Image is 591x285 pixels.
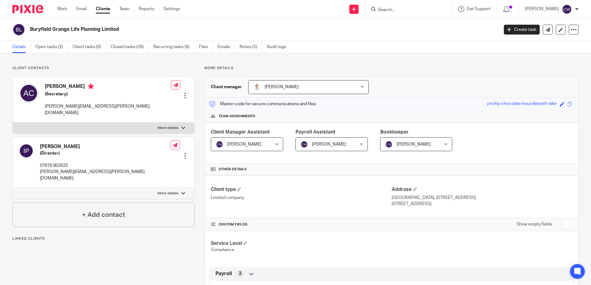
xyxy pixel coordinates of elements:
[253,83,261,91] img: accounting-firm-kent-will-wood-e1602855177279.jpg
[158,126,178,130] p: More details
[40,163,171,169] p: 07976 802625
[211,186,391,193] h4: Client type
[218,41,235,53] a: Emails
[240,41,262,53] a: Notes (5)
[517,221,552,227] label: Show empty fields
[562,4,572,14] img: svg%3E
[57,6,67,12] a: Work
[12,66,195,71] p: Client contacts
[219,114,255,119] span: Team assignments
[219,167,247,172] span: Other details
[487,101,557,108] div: prickly-chocolate-houndstooth-lake
[211,240,391,247] h4: Service Level
[211,195,391,201] p: Limited company
[40,143,171,150] h4: [PERSON_NAME]
[45,83,171,91] h4: [PERSON_NAME]
[76,6,87,12] a: Email
[525,6,559,12] p: [PERSON_NAME]
[239,271,241,277] span: 2
[267,41,291,53] a: Audit logs
[88,83,94,89] i: Primary
[300,141,308,148] img: svg%3E
[96,6,110,12] a: Clients
[265,85,299,89] span: [PERSON_NAME]
[467,7,491,11] span: Get Support
[209,101,316,107] p: Master code for secure communications and files
[392,201,572,207] p: [STREET_ADDRESS]
[12,23,25,36] img: svg%3E
[82,210,125,220] h4: + Add contact
[12,5,43,13] img: Pixie
[73,41,106,53] a: Client tasks (0)
[397,142,431,147] span: [PERSON_NAME]
[312,142,346,147] span: [PERSON_NAME]
[35,41,68,53] a: Open tasks (2)
[12,41,31,53] a: Details
[227,142,261,147] span: [PERSON_NAME]
[392,186,572,193] h4: Address
[164,6,180,12] a: Settings
[111,41,149,53] a: Closed tasks (39)
[158,191,178,196] p: More details
[45,91,171,97] h5: (Secretary)
[504,25,540,35] a: Create task
[153,41,194,53] a: Recurring tasks (6)
[211,248,234,252] span: Compliance
[12,236,195,241] p: Linked clients
[199,41,213,53] a: Files
[139,6,154,12] a: Reports
[215,271,232,277] span: Payroll
[216,141,223,148] img: svg%3E
[19,83,39,103] img: svg%3E
[385,141,393,148] img: svg%3E
[377,7,433,13] input: Search
[211,84,242,90] h3: Client manager
[40,169,171,181] p: [PERSON_NAME][EMAIL_ADDRESS][PERSON_NAME][DOMAIN_NAME]
[204,66,579,71] p: More details
[119,6,130,12] a: Team
[45,103,171,116] p: [PERSON_NAME][EMAIL_ADDRESS][PERSON_NAME][DOMAIN_NAME]
[30,26,402,33] h2: Buryfield Grange Life Planning Limited
[295,130,335,134] span: Payroll Assistant
[380,130,409,134] span: Bookkeeper
[40,150,171,156] h5: (Director)
[211,222,391,227] h4: CUSTOM FIELDS
[211,130,270,134] span: Client Manager Assistant
[392,195,572,201] p: [GEOGRAPHIC_DATA], [STREET_ADDRESS]
[19,143,34,158] img: svg%3E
